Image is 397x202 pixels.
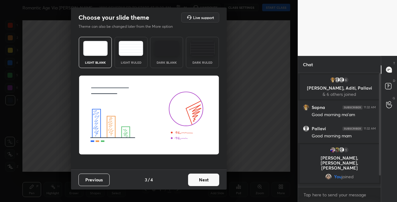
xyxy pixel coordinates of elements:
div: Dark Blank [154,61,179,64]
img: a7ac6fe6eda44e07ab3709a94de7a6bd.jpg [325,174,332,180]
img: default.png [303,126,309,132]
img: lightRuledTheme.5fabf969.svg [119,41,143,56]
h6: Sapna [312,105,325,110]
div: Light Ruled [119,61,144,64]
button: Previous [78,174,110,186]
h4: 4 [150,176,153,183]
p: & 6 others joined [303,92,376,97]
p: Theme can also be changed later from the More option [78,24,179,29]
h5: Live support [193,16,214,19]
img: darkRuledTheme.de295e13.svg [190,41,215,56]
img: default.png [334,77,340,83]
h2: Choose your slide theme [78,13,149,22]
img: 823c4f872d3a49f589273a18d6bb5934.jpg [303,104,309,111]
img: 4P8fHbbgJtejmAAAAAElFTkSuQmCC [343,106,362,109]
h4: 3 [145,176,147,183]
img: 4P8fHbbgJtejmAAAAAElFTkSuQmCC [343,127,362,131]
p: [PERSON_NAME], Aditi, Pallavi [303,86,376,91]
img: lightThemeBanner.fbc32fad.svg [79,76,219,155]
div: 11:32 AM [364,127,376,131]
h4: / [148,176,150,183]
p: [PERSON_NAME], [PERSON_NAME], [PERSON_NAME] [303,155,376,170]
div: grid [298,73,381,187]
div: Good morning ma'am [312,112,376,118]
h6: Pallavi [312,126,326,131]
img: darkTheme.f0cc69e5.svg [154,41,179,56]
img: lightTheme.e5ed3b09.svg [83,41,108,56]
span: You [334,174,342,179]
div: 11:32 AM [364,106,376,109]
div: Light Blank [83,61,108,64]
img: default.png [338,147,345,153]
span: joined [342,174,354,179]
p: G [393,96,395,101]
img: 823c4f872d3a49f589273a18d6bb5934.jpg [330,77,336,83]
div: Dark Ruled [190,61,215,64]
button: Next [188,174,219,186]
p: Chat [298,56,318,73]
div: 1 [343,147,349,153]
p: T [393,61,395,66]
div: 6 [343,77,349,83]
img: default.png [338,77,345,83]
img: 7b14972de71c434bb82760da64202d65.jpg [334,147,340,153]
img: 3 [330,147,336,153]
div: Good morning mam [312,133,376,139]
p: D [393,78,395,83]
